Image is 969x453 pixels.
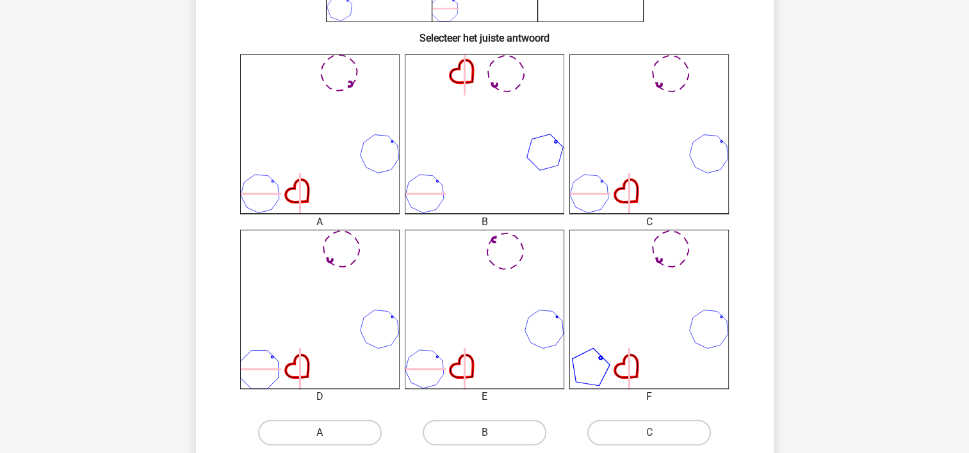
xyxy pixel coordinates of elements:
[216,22,753,44] h6: Selecteer het juiste antwoord
[395,214,574,230] div: B
[560,214,738,230] div: C
[258,420,382,445] label: A
[587,420,711,445] label: C
[231,389,409,404] div: D
[231,214,409,230] div: A
[395,389,574,404] div: E
[560,389,738,404] div: F
[423,420,546,445] label: B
